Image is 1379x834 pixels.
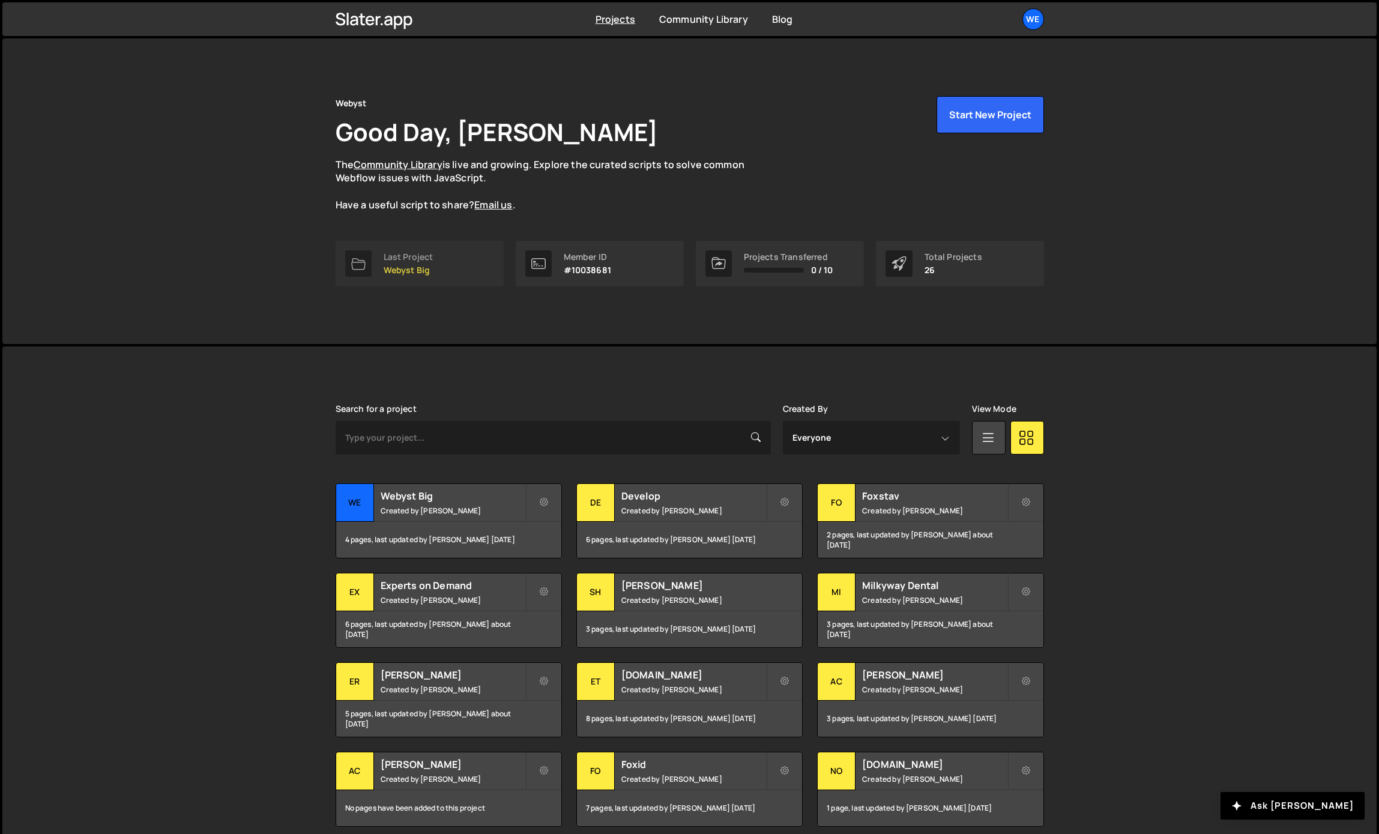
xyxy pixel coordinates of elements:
[621,506,766,516] small: Created by [PERSON_NAME]
[336,663,374,701] div: Er
[336,115,659,148] h1: Good Day, [PERSON_NAME]
[621,758,766,771] h2: Foxid
[621,595,766,605] small: Created by [PERSON_NAME]
[659,13,748,26] a: Community Library
[576,483,803,558] a: De Develop Created by [PERSON_NAME] 6 pages, last updated by [PERSON_NAME] [DATE]
[937,96,1044,133] button: Start New Project
[1022,8,1044,30] a: We
[336,158,768,212] p: The is live and growing. Explore the curated scripts to solve common Webflow issues with JavaScri...
[972,404,1016,414] label: View Mode
[384,252,433,262] div: Last Project
[862,595,1007,605] small: Created by [PERSON_NAME]
[621,668,766,681] h2: [DOMAIN_NAME]
[862,758,1007,771] h2: [DOMAIN_NAME]
[336,662,562,737] a: Er [PERSON_NAME] Created by [PERSON_NAME] 5 pages, last updated by [PERSON_NAME] about [DATE]
[621,684,766,695] small: Created by [PERSON_NAME]
[862,774,1007,784] small: Created by [PERSON_NAME]
[564,265,611,275] p: #10038681
[381,489,525,503] h2: Webyst Big
[577,752,615,790] div: Fo
[381,595,525,605] small: Created by [PERSON_NAME]
[621,774,766,784] small: Created by [PERSON_NAME]
[576,752,803,827] a: Fo Foxid Created by [PERSON_NAME] 7 pages, last updated by [PERSON_NAME] [DATE]
[621,489,766,503] h2: Develop
[577,522,802,558] div: 6 pages, last updated by [PERSON_NAME] [DATE]
[862,684,1007,695] small: Created by [PERSON_NAME]
[818,484,855,522] div: Fo
[336,611,561,647] div: 6 pages, last updated by [PERSON_NAME] about [DATE]
[596,13,635,26] a: Projects
[862,668,1007,681] h2: [PERSON_NAME]
[811,265,833,275] span: 0 / 10
[817,662,1043,737] a: Ac [PERSON_NAME] Created by [PERSON_NAME] 3 pages, last updated by [PERSON_NAME] [DATE]
[336,421,771,455] input: Type your project...
[862,579,1007,592] h2: Milkyway Dental
[336,790,561,826] div: No pages have been added to this project
[336,404,417,414] label: Search for a project
[817,752,1043,827] a: no [DOMAIN_NAME] Created by [PERSON_NAME] 1 page, last updated by [PERSON_NAME] [DATE]
[336,573,562,648] a: Ex Experts on Demand Created by [PERSON_NAME] 6 pages, last updated by [PERSON_NAME] about [DATE]
[818,522,1043,558] div: 2 pages, last updated by [PERSON_NAME] about [DATE]
[817,483,1043,558] a: Fo Foxstav Created by [PERSON_NAME] 2 pages, last updated by [PERSON_NAME] about [DATE]
[817,573,1043,648] a: Mi Milkyway Dental Created by [PERSON_NAME] 3 pages, last updated by [PERSON_NAME] about [DATE]
[577,611,802,647] div: 3 pages, last updated by [PERSON_NAME] [DATE]
[577,701,802,737] div: 8 pages, last updated by [PERSON_NAME] [DATE]
[336,483,562,558] a: We Webyst Big Created by [PERSON_NAME] 4 pages, last updated by [PERSON_NAME] [DATE]
[336,701,561,737] div: 5 pages, last updated by [PERSON_NAME] about [DATE]
[818,573,855,611] div: Mi
[381,684,525,695] small: Created by [PERSON_NAME]
[576,573,803,648] a: Sh [PERSON_NAME] Created by [PERSON_NAME] 3 pages, last updated by [PERSON_NAME] [DATE]
[925,265,982,275] p: 26
[381,579,525,592] h2: Experts on Demand
[577,573,615,611] div: Sh
[744,252,833,262] div: Projects Transferred
[336,752,562,827] a: Ac [PERSON_NAME] Created by [PERSON_NAME] No pages have been added to this project
[336,241,504,286] a: Last Project Webyst Big
[772,13,793,26] a: Blog
[862,489,1007,503] h2: Foxstav
[381,774,525,784] small: Created by [PERSON_NAME]
[577,790,802,826] div: 7 pages, last updated by [PERSON_NAME] [DATE]
[381,506,525,516] small: Created by [PERSON_NAME]
[336,484,374,522] div: We
[818,752,855,790] div: no
[818,663,855,701] div: Ac
[862,506,1007,516] small: Created by [PERSON_NAME]
[336,522,561,558] div: 4 pages, last updated by [PERSON_NAME] [DATE]
[577,484,615,522] div: De
[381,668,525,681] h2: [PERSON_NAME]
[381,758,525,771] h2: [PERSON_NAME]
[783,404,828,414] label: Created By
[1221,792,1365,820] button: Ask [PERSON_NAME]
[336,573,374,611] div: Ex
[336,96,367,110] div: Webyst
[818,790,1043,826] div: 1 page, last updated by [PERSON_NAME] [DATE]
[818,701,1043,737] div: 3 pages, last updated by [PERSON_NAME] [DATE]
[621,579,766,592] h2: [PERSON_NAME]
[576,662,803,737] a: et [DOMAIN_NAME] Created by [PERSON_NAME] 8 pages, last updated by [PERSON_NAME] [DATE]
[564,252,611,262] div: Member ID
[577,663,615,701] div: et
[354,158,442,171] a: Community Library
[384,265,433,275] p: Webyst Big
[474,198,512,211] a: Email us
[925,252,982,262] div: Total Projects
[818,611,1043,647] div: 3 pages, last updated by [PERSON_NAME] about [DATE]
[336,752,374,790] div: Ac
